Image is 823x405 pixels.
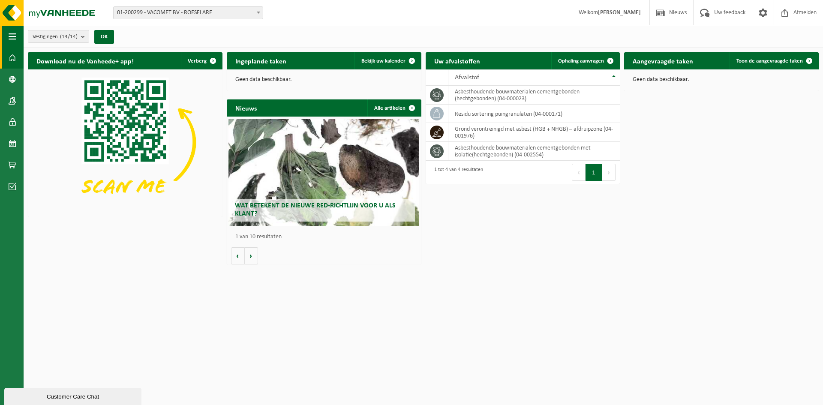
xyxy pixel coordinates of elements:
a: Ophaling aanvragen [551,52,619,69]
a: Toon de aangevraagde taken [730,52,818,69]
p: Geen data beschikbaar. [235,77,413,83]
button: Vestigingen(14/14) [28,30,89,43]
h2: Uw afvalstoffen [426,52,489,69]
span: Toon de aangevraagde taken [736,58,803,64]
span: Wat betekent de nieuwe RED-richtlijn voor u als klant? [235,202,396,217]
div: 1 tot 4 van 4 resultaten [430,163,483,182]
button: OK [94,30,114,44]
span: Verberg [188,58,207,64]
img: Download de VHEPlus App [28,69,222,215]
h2: Nieuws [227,99,265,116]
p: Geen data beschikbaar. [633,77,810,83]
span: Bekijk uw kalender [361,58,405,64]
span: 01-200299 - VACOMET BV - ROESELARE [114,7,263,19]
button: 1 [586,164,602,181]
count: (14/14) [60,34,78,39]
p: 1 van 10 resultaten [235,234,417,240]
span: 01-200299 - VACOMET BV - ROESELARE [113,6,263,19]
button: Next [602,164,616,181]
a: Bekijk uw kalender [354,52,421,69]
h2: Aangevraagde taken [624,52,702,69]
span: Afvalstof [455,74,479,81]
td: asbesthoudende bouwmaterialen cementgebonden (hechtgebonden) (04-000023) [448,86,620,105]
strong: [PERSON_NAME] [598,9,641,16]
button: Vorige [231,247,245,264]
h2: Download nu de Vanheede+ app! [28,52,142,69]
button: Verberg [181,52,222,69]
span: Vestigingen [33,30,78,43]
td: asbesthoudende bouwmaterialen cementgebonden met isolatie(hechtgebonden) (04-002554) [448,142,620,161]
button: Previous [572,164,586,181]
a: Alle artikelen [367,99,421,117]
h2: Ingeplande taken [227,52,295,69]
button: Volgende [245,247,258,264]
span: Ophaling aanvragen [558,58,604,64]
td: residu sortering puingranulaten (04-000171) [448,105,620,123]
iframe: chat widget [4,386,143,405]
a: Wat betekent de nieuwe RED-richtlijn voor u als klant? [228,119,419,226]
td: grond verontreinigd met asbest (HGB + NHGB) – afdruipzone (04-001976) [448,123,620,142]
